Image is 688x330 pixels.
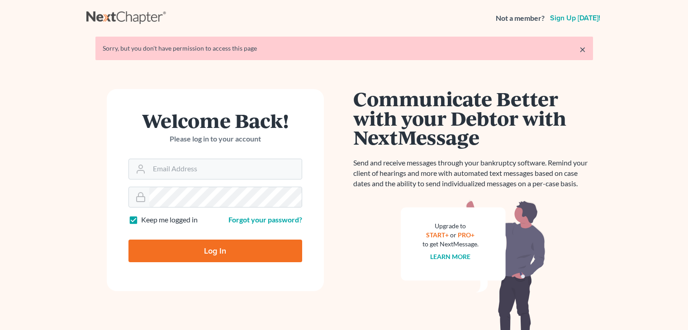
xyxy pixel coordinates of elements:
a: START+ [426,231,449,239]
input: Log In [128,240,302,262]
a: Sign up [DATE]! [548,14,602,22]
a: Learn more [430,253,470,260]
div: Sorry, but you don't have permission to access this page [103,44,586,53]
h1: Welcome Back! [128,111,302,130]
div: to get NextMessage. [422,240,479,249]
p: Please log in to your account [128,134,302,144]
div: Upgrade to [422,222,479,231]
h1: Communicate Better with your Debtor with NextMessage [353,89,593,147]
span: or [450,231,456,239]
label: Keep me logged in [141,215,198,225]
input: Email Address [149,159,302,179]
a: × [579,44,586,55]
strong: Not a member? [496,13,545,24]
a: PRO+ [458,231,474,239]
p: Send and receive messages through your bankruptcy software. Remind your client of hearings and mo... [353,158,593,189]
a: Forgot your password? [228,215,302,224]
